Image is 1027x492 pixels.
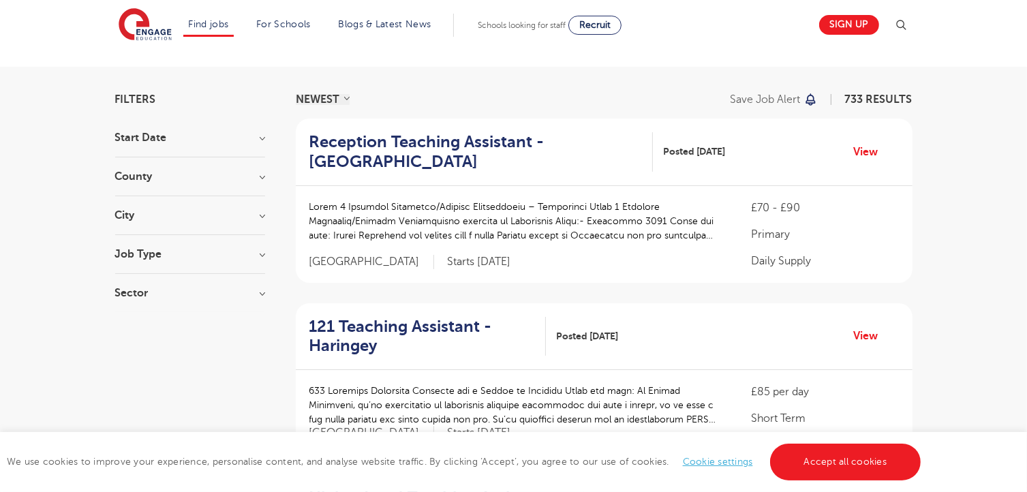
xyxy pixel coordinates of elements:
span: Recruit [579,20,611,30]
a: Reception Teaching Assistant - [GEOGRAPHIC_DATA] [309,132,654,172]
a: Find jobs [189,19,229,29]
span: Filters [115,94,156,105]
h2: 121 Teaching Assistant - Haringey [309,317,536,356]
a: For Schools [256,19,310,29]
span: [GEOGRAPHIC_DATA] [309,426,434,440]
h3: Sector [115,288,265,298]
span: Posted [DATE] [556,329,618,343]
a: Blogs & Latest News [339,19,431,29]
img: Engage Education [119,8,172,42]
button: Save job alert [731,94,818,105]
span: We use cookies to improve your experience, personalise content, and analyse website traffic. By c... [7,457,924,467]
span: [GEOGRAPHIC_DATA] [309,255,434,269]
p: Starts [DATE] [448,426,511,440]
a: Cookie settings [683,457,753,467]
h3: Start Date [115,132,265,143]
p: Save job alert [731,94,801,105]
p: Primary [751,226,898,243]
a: View [854,143,889,161]
a: Sign up [819,15,879,35]
h3: County [115,171,265,182]
span: 733 RESULTS [845,93,913,106]
p: 633 Loremips Dolorsita Consecte adi e Seddoe te Incididu Utlab etd magn: Al Enimad Minimveni, qu’... [309,384,724,427]
a: Accept all cookies [770,444,921,480]
p: £70 - £90 [751,200,898,216]
p: £85 per day [751,384,898,400]
p: Short Term [751,410,898,427]
a: View [854,327,889,345]
span: Posted [DATE] [663,144,725,159]
a: Recruit [568,16,622,35]
a: 121 Teaching Assistant - Haringey [309,317,547,356]
h2: Reception Teaching Assistant - [GEOGRAPHIC_DATA] [309,132,643,172]
p: Lorem 4 Ipsumdol Sitametco/Adipisc Elitseddoeiu – Temporinci Utlab 1 Etdolore Magnaaliq/Enimadm V... [309,200,724,243]
h3: Job Type [115,249,265,260]
span: Schools looking for staff [478,20,566,30]
p: Daily Supply [751,253,898,269]
p: Starts [DATE] [448,255,511,269]
h3: City [115,210,265,221]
